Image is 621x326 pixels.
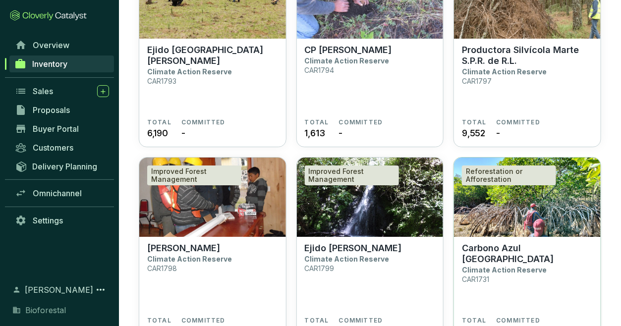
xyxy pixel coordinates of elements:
[10,102,114,118] a: Proposals
[305,56,390,65] p: Climate Action Reserve
[10,212,114,229] a: Settings
[462,317,486,325] span: TOTAL
[147,243,220,254] p: [PERSON_NAME]
[147,165,241,185] div: Improved Forest Management
[339,126,343,140] span: -
[10,83,114,100] a: Sales
[496,118,540,126] span: COMMITTED
[339,317,383,325] span: COMMITTED
[462,45,593,66] p: Productora Silvícola Marte S.P.R. de R.L.
[33,188,82,198] span: Omnichannel
[33,40,69,50] span: Overview
[305,45,392,55] p: CP [PERSON_NAME]
[33,105,70,115] span: Proposals
[496,317,540,325] span: COMMITTED
[305,243,402,254] p: Ejido [PERSON_NAME]
[462,275,489,283] p: CAR1731
[10,37,114,54] a: Overview
[10,158,114,174] a: Delivery Planning
[32,162,97,171] span: Delivery Planning
[181,317,226,325] span: COMMITTED
[147,77,176,85] p: CAR1793
[462,77,492,85] p: CAR1797
[147,45,278,66] p: Ejido [GEOGRAPHIC_DATA][PERSON_NAME]
[454,158,601,237] img: Carbono Azul Playa Tortuga
[462,126,485,140] span: 9,552
[33,216,63,225] span: Settings
[297,158,444,237] img: Ejido Jonuco Pedernales
[305,317,329,325] span: TOTAL
[462,118,486,126] span: TOTAL
[33,86,53,96] span: Sales
[147,118,171,126] span: TOTAL
[462,243,593,265] p: Carbono Azul [GEOGRAPHIC_DATA]
[32,59,67,69] span: Inventory
[33,124,79,134] span: Buyer Portal
[147,255,232,263] p: Climate Action Reserve
[147,67,232,76] p: Climate Action Reserve
[10,120,114,137] a: Buyer Portal
[181,118,226,126] span: COMMITTED
[10,185,114,202] a: Omnichannel
[9,55,114,72] a: Inventory
[462,165,556,185] div: Reforestation or Afforestation
[139,158,286,237] img: Ejido Ocojala
[305,66,335,74] p: CAR1794
[10,139,114,156] a: Customers
[147,317,171,325] span: TOTAL
[305,165,399,185] div: Improved Forest Management
[305,126,325,140] span: 1,613
[305,255,390,263] p: Climate Action Reserve
[305,118,329,126] span: TOTAL
[339,118,383,126] span: COMMITTED
[462,266,547,274] p: Climate Action Reserve
[305,264,335,272] p: CAR1799
[25,304,66,316] span: Bioforestal
[147,126,168,140] span: 6,190
[462,67,547,76] p: Climate Action Reserve
[496,126,500,140] span: -
[147,264,177,272] p: CAR1798
[33,143,73,153] span: Customers
[25,284,93,296] span: [PERSON_NAME]
[181,126,185,140] span: -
